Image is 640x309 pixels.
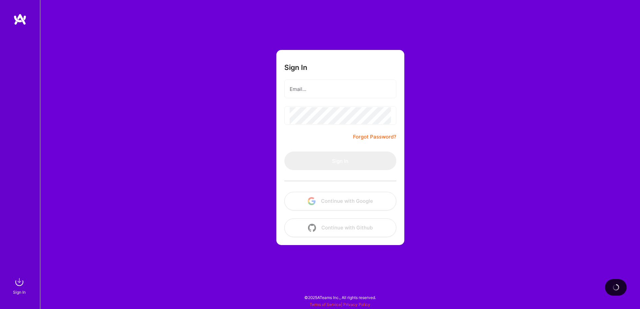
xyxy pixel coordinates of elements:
[310,302,341,307] a: Terms of Service
[14,275,26,296] a: sign inSign In
[13,275,26,289] img: sign in
[612,284,620,291] img: loading
[284,192,396,210] button: Continue with Google
[353,133,396,141] a: Forgot Password?
[40,289,640,306] div: © 2025 ATeams Inc., All rights reserved.
[308,224,316,232] img: icon
[310,302,370,307] span: |
[343,302,370,307] a: Privacy Policy
[13,13,27,25] img: logo
[290,81,391,98] input: Email...
[284,63,307,72] h3: Sign In
[284,218,396,237] button: Continue with Github
[308,197,316,205] img: icon
[284,152,396,170] button: Sign In
[13,289,26,296] div: Sign In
